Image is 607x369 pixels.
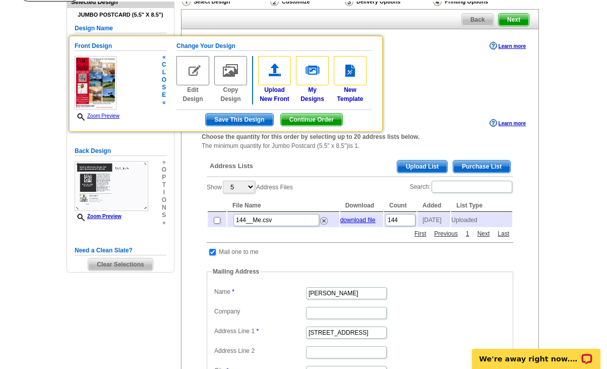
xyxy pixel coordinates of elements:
input: Search: [432,181,512,193]
span: » [162,219,166,227]
a: Edit Design [176,56,209,103]
a: Back [461,13,494,26]
strong: Choose the quantity for this order by selecting up to 20 address lists below. [202,133,419,140]
span: l [162,69,166,76]
a: MyDesigns [296,56,329,103]
th: Added [417,199,450,212]
span: o [162,76,166,84]
td: [DATE] [417,213,450,227]
a: First [412,229,429,238]
span: Continue Order [281,114,342,126]
span: Purchase List [453,161,510,173]
td: Mail one to me [218,247,259,257]
iframe: LiveChat chat widget [465,337,607,369]
a: Zoom Preview [75,113,119,119]
span: s [162,212,166,219]
a: Learn more [490,42,526,50]
span: o [162,166,166,174]
a: Remove this list [320,215,328,222]
label: Address Line 2 [214,346,305,355]
th: List Type [451,199,512,212]
a: download file [340,217,376,224]
span: Clear Selections [88,258,152,271]
h5: Back Design [75,146,166,156]
img: delete.png [320,217,328,225]
label: Address Line 1 [214,327,305,336]
h5: Design Name [75,24,166,33]
label: Search: [410,180,513,194]
label: Name [214,287,305,296]
span: Next [499,14,529,26]
span: Address Lists [210,162,253,171]
span: Upload List [397,161,447,173]
td: Uploaded [451,213,512,227]
span: Back [462,14,494,26]
button: Save This Design [205,113,273,126]
a: Last [495,229,512,238]
span: o [162,196,166,204]
a: UploadNew Front [258,56,291,103]
a: Next [475,229,493,238]
img: new-template.gif [334,56,367,85]
label: Company [214,307,305,316]
select: ShowAddress Files [223,181,255,193]
span: Save This Design [206,114,273,126]
th: File Name [227,199,339,212]
a: Zoom Preview [75,214,122,219]
a: 1 [463,229,472,238]
a: Previous [432,229,460,238]
img: copy-design-no.gif [214,56,247,85]
span: n [162,204,166,212]
span: » [162,159,166,166]
span: s [162,84,166,91]
span: « [162,99,166,107]
h5: Change Your Design [176,41,372,51]
h4: Jumbo Postcard (5.5" x 8.5") [75,12,166,18]
span: e [162,91,166,99]
span: c [162,61,166,69]
legend: Mailing Address [212,267,260,276]
img: edit-design-no.gif [176,56,209,85]
a: NewTemplate [334,56,367,103]
img: upload-front.gif [258,56,291,85]
span: i [162,189,166,196]
th: Count [384,199,416,212]
span: « [162,54,166,61]
span: p [162,174,166,181]
span: t [162,181,166,189]
th: Download [340,199,383,212]
button: Continue Order [280,113,343,126]
img: small-thumb.jpg [75,161,148,211]
label: Show Address Files [207,180,293,194]
h5: Need a Clean Slate? [75,246,166,255]
a: Learn more [490,119,526,127]
a: Copy Design [214,56,247,103]
h5: Front Design [75,41,166,51]
div: The minimum quantity for Jumbo Postcard (5.5" x 8.5")is 1. [181,132,538,150]
img: my-designs.gif [296,56,329,85]
img: small-thumb.jpg [75,56,116,110]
